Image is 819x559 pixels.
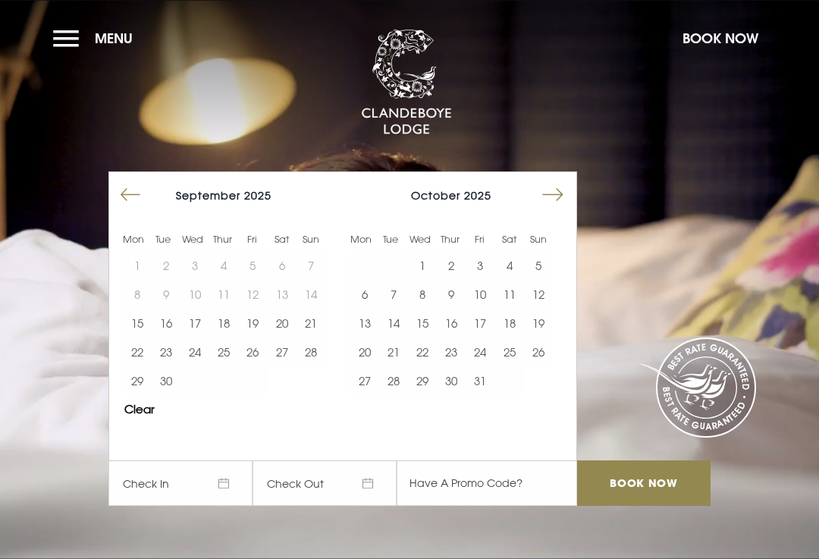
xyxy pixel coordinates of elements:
button: 18 [495,309,524,338]
button: 13 [350,309,379,338]
td: Choose Wednesday, September 17, 2025 as your start date. [180,309,209,338]
span: Check In [108,460,253,506]
button: 11 [495,280,524,309]
button: 28 [297,338,325,366]
td: Choose Thursday, October 23, 2025 as your start date. [437,338,466,366]
button: 20 [268,309,297,338]
td: Choose Sunday, October 12, 2025 as your start date. [524,280,553,309]
td: Choose Tuesday, October 14, 2025 as your start date. [379,309,408,338]
span: Menu [95,30,133,47]
td: Choose Tuesday, October 28, 2025 as your start date. [379,366,408,395]
button: 17 [466,309,494,338]
button: 25 [495,338,524,366]
td: Choose Friday, September 26, 2025 as your start date. [238,338,267,366]
td: Choose Thursday, September 25, 2025 as your start date. [209,338,238,366]
button: Clear [124,404,155,415]
button: 1 [408,251,437,280]
button: 19 [524,309,553,338]
button: 10 [466,280,494,309]
button: 14 [379,309,408,338]
button: 3 [466,251,494,280]
button: 27 [350,366,379,395]
td: Choose Thursday, September 18, 2025 as your start date. [209,309,238,338]
button: 9 [437,280,466,309]
button: 28 [379,366,408,395]
button: 22 [123,338,152,366]
button: Move forward to switch to the next month. [538,181,567,209]
td: Choose Friday, October 3, 2025 as your start date. [466,251,494,280]
input: Book Now [577,460,711,506]
td: Choose Monday, October 13, 2025 as your start date. [350,309,379,338]
td: Choose Saturday, October 11, 2025 as your start date. [495,280,524,309]
button: 27 [268,338,297,366]
button: 4 [495,251,524,280]
button: Move backward to switch to the previous month. [116,181,145,209]
td: Choose Thursday, October 16, 2025 as your start date. [437,309,466,338]
button: 16 [152,309,180,338]
button: 29 [408,366,437,395]
td: Choose Thursday, October 2, 2025 as your start date. [437,251,466,280]
td: Choose Sunday, October 26, 2025 as your start date. [524,338,553,366]
td: Choose Sunday, October 19, 2025 as your start date. [524,309,553,338]
td: Choose Friday, October 17, 2025 as your start date. [466,309,494,338]
button: 8 [408,280,437,309]
td: Choose Tuesday, October 21, 2025 as your start date. [379,338,408,366]
td: Choose Wednesday, October 15, 2025 as your start date. [408,309,437,338]
span: 2025 [244,189,271,202]
td: Choose Friday, October 31, 2025 as your start date. [466,366,494,395]
td: Choose Thursday, October 9, 2025 as your start date. [437,280,466,309]
td: Choose Friday, October 24, 2025 as your start date. [466,338,494,366]
button: 16 [437,309,466,338]
td: Choose Monday, October 27, 2025 as your start date. [350,366,379,395]
td: Choose Saturday, October 18, 2025 as your start date. [495,309,524,338]
button: 2 [437,251,466,280]
button: 19 [238,309,267,338]
td: Choose Wednesday, October 29, 2025 as your start date. [408,366,437,395]
span: September [176,189,240,202]
td: Choose Friday, October 10, 2025 as your start date. [466,280,494,309]
td: Choose Sunday, September 28, 2025 as your start date. [297,338,325,366]
button: Book Now [675,22,766,55]
td: Choose Sunday, October 5, 2025 as your start date. [524,251,553,280]
button: 18 [209,309,238,338]
td: Choose Saturday, October 4, 2025 as your start date. [495,251,524,280]
button: 29 [123,366,152,395]
button: 23 [152,338,180,366]
button: 20 [350,338,379,366]
button: 6 [350,280,379,309]
td: Choose Sunday, September 21, 2025 as your start date. [297,309,325,338]
td: Choose Monday, September 15, 2025 as your start date. [123,309,152,338]
td: Choose Tuesday, September 16, 2025 as your start date. [152,309,180,338]
td: Choose Saturday, October 25, 2025 as your start date. [495,338,524,366]
td: Choose Monday, October 6, 2025 as your start date. [350,280,379,309]
td: Choose Thursday, October 30, 2025 as your start date. [437,366,466,395]
td: Choose Wednesday, October 8, 2025 as your start date. [408,280,437,309]
button: 17 [180,309,209,338]
button: 25 [209,338,238,366]
button: 31 [466,366,494,395]
button: 5 [524,251,553,280]
button: 15 [408,309,437,338]
td: Choose Saturday, September 27, 2025 as your start date. [268,338,297,366]
span: October [411,189,460,202]
span: Check Out [253,460,397,506]
td: Choose Monday, September 22, 2025 as your start date. [123,338,152,366]
button: 24 [180,338,209,366]
img: Clandeboye Lodge [361,30,452,136]
button: 30 [437,366,466,395]
button: 12 [524,280,553,309]
td: Choose Saturday, September 20, 2025 as your start date. [268,309,297,338]
td: Choose Wednesday, October 22, 2025 as your start date. [408,338,437,366]
input: Have A Promo Code? [397,460,577,506]
td: Choose Friday, September 19, 2025 as your start date. [238,309,267,338]
button: 26 [524,338,553,366]
span: 2025 [464,189,491,202]
button: 30 [152,366,180,395]
td: Choose Monday, September 29, 2025 as your start date. [123,366,152,395]
button: 15 [123,309,152,338]
button: 23 [437,338,466,366]
button: 21 [297,309,325,338]
td: Choose Wednesday, October 1, 2025 as your start date. [408,251,437,280]
button: 26 [238,338,267,366]
td: Choose Tuesday, September 30, 2025 as your start date. [152,366,180,395]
